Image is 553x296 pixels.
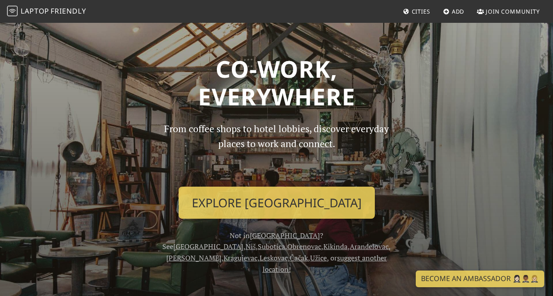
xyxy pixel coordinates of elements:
[179,187,375,219] a: Explore [GEOGRAPHIC_DATA]
[323,242,348,251] a: Kikinda
[412,7,430,15] span: Cities
[21,6,49,16] span: Laptop
[7,4,86,19] a: LaptopFriendly LaptopFriendly
[157,121,397,180] p: From coffee shops to hotel lobbies, discover everyday places to work and connect.
[263,253,387,274] a: suggest another location!
[399,4,434,19] a: Cities
[350,242,388,251] a: Aranđelovac
[260,253,288,263] a: Leskovac
[166,253,221,263] a: [PERSON_NAME]
[310,253,327,263] a: Užice
[223,253,257,263] a: Kragujevac
[486,7,540,15] span: Join Community
[290,253,308,263] a: Čačak
[287,242,321,251] a: Obrenovac
[473,4,543,19] a: Join Community
[250,231,320,240] a: [GEOGRAPHIC_DATA]
[452,7,465,15] span: Add
[173,242,243,251] a: [GEOGRAPHIC_DATA]
[439,4,468,19] a: Add
[416,271,544,287] a: Become an Ambassador 🤵🏻‍♀️🤵🏾‍♂️🤵🏼‍♀️
[51,6,86,16] span: Friendly
[245,242,256,251] a: Niš
[258,242,285,251] a: Subotica
[162,231,391,274] span: Not in ? See , , , , , , , , , , , or
[7,6,18,16] img: LaptopFriendly
[31,55,522,111] h1: Co-work, Everywhere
